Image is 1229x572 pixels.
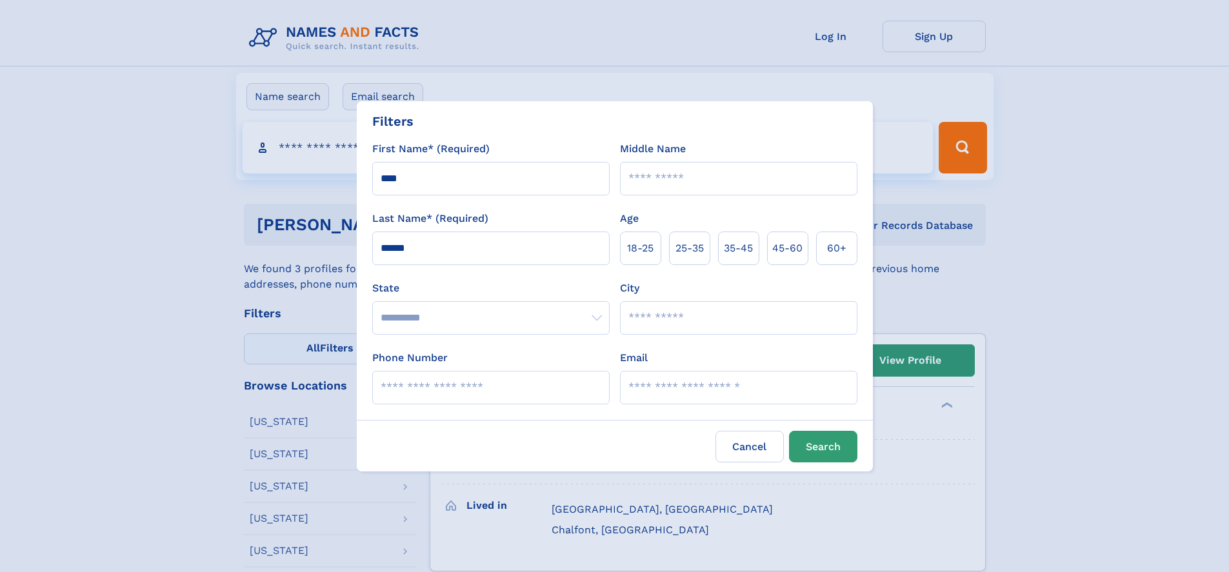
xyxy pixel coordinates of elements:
[372,281,610,296] label: State
[372,211,488,226] label: Last Name* (Required)
[724,241,753,256] span: 35‑45
[620,350,648,366] label: Email
[675,241,704,256] span: 25‑35
[372,141,490,157] label: First Name* (Required)
[372,112,414,131] div: Filters
[620,211,639,226] label: Age
[827,241,846,256] span: 60+
[715,431,784,462] label: Cancel
[620,141,686,157] label: Middle Name
[627,241,654,256] span: 18‑25
[789,431,857,462] button: Search
[772,241,803,256] span: 45‑60
[620,281,639,296] label: City
[372,350,448,366] label: Phone Number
